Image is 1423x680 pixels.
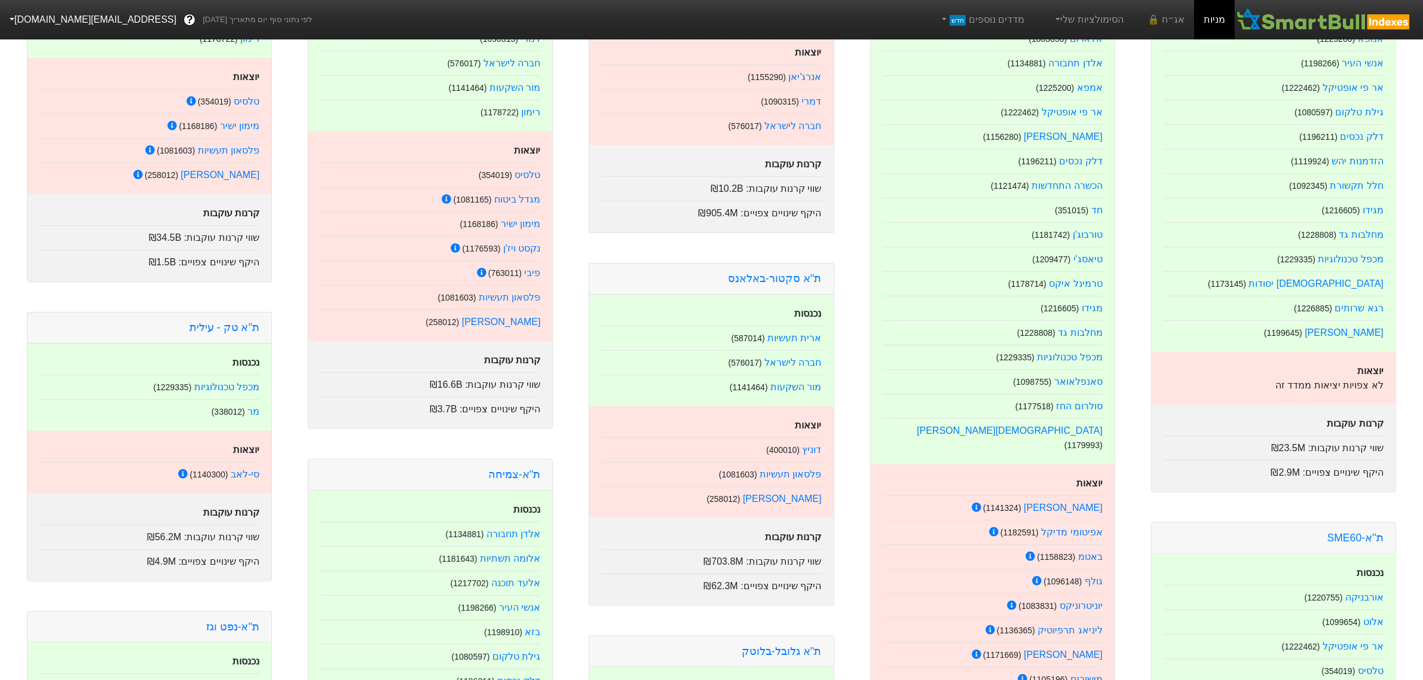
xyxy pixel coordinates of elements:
a: טלסיס [234,96,259,106]
small: ( 587014 ) [732,333,765,343]
span: ₪3.7B [430,404,457,414]
small: ( 1179993 ) [1064,440,1103,450]
a: בזא [525,627,540,637]
a: מכפל טכנולוגיות [1318,254,1384,264]
a: אלוט [1363,617,1384,627]
a: טיאסג'י [1073,254,1103,264]
span: ₪1.5B [149,257,176,267]
a: טרמינל איקס [1049,278,1102,289]
small: ( 400010 ) [766,445,800,455]
a: [PERSON_NAME] [181,170,260,180]
a: גילת טלקום [1336,107,1384,117]
a: ארית תעשיות [767,333,821,343]
a: אר פי אופטיקל [1323,82,1384,93]
strong: קרנות עוקבות [765,159,821,169]
div: שווי קרנות עוקבות : [1164,436,1384,455]
span: חדש [950,15,966,26]
a: ת''א-SME60 [1327,532,1384,544]
span: ₪4.9M [147,556,176,566]
small: ( 1228808 ) [1017,328,1055,338]
a: [PERSON_NAME] [1024,650,1103,660]
div: היקף שינויים צפויים : [320,397,540,416]
small: ( 354019 ) [479,170,512,180]
div: שווי קרנות עוקבות : [39,225,259,245]
a: סי-לאב [231,469,259,479]
small: ( 1199645 ) [1264,328,1302,338]
span: ₪905.4M [698,208,737,218]
span: ₪16.6B [430,379,463,390]
small: ( 1196211 ) [1018,157,1057,166]
a: אנשי העיר [499,602,540,612]
strong: נכנסות [232,656,259,666]
small: ( 1081603 ) [719,470,757,479]
small: ( 576017 ) [729,121,762,131]
a: מור השקעות [489,82,540,93]
small: ( 1098755 ) [1014,377,1052,387]
strong: יוצאות [233,72,259,82]
span: ₪56.2M [147,532,181,542]
a: אר פי אופטיקל [1323,641,1384,651]
div: היקף שינויים צפויים : [39,549,259,569]
a: פלסאון תעשיות [479,292,540,302]
small: ( 258012 ) [145,170,178,180]
a: אפיטומי מדיקל [1041,527,1102,537]
small: ( 1226885 ) [1294,304,1332,313]
div: היקף שינויים צפויים : [39,250,259,269]
span: ₪10.2B [711,183,743,194]
strong: קרנות עוקבות [484,355,540,365]
strong: יוצאות [1357,366,1384,376]
small: ( 1198266 ) [458,603,497,612]
small: ( 1178714 ) [1008,279,1046,289]
small: ( 1173145 ) [1208,279,1246,289]
a: הסימולציות שלי [1048,8,1128,32]
strong: יוצאות [514,145,540,155]
a: מכפל טכנולוגיות [1037,352,1102,362]
a: חברה לישראל [764,121,821,131]
small: ( 1083831 ) [1019,601,1057,611]
small: ( 1220755 ) [1305,593,1343,602]
a: סולרום החז [1056,401,1102,411]
small: ( 576017 ) [447,59,481,68]
a: מימון ישיר [220,121,259,131]
small: ( 1119924 ) [1291,157,1329,166]
a: אלדן תחבורה [1048,58,1102,68]
a: מחלבות גד [1339,229,1384,240]
span: ₪62.3M [703,581,737,591]
a: ת''א-נפט וגז [206,621,259,633]
small: ( 1081603 ) [438,293,476,302]
strong: נכנסות [232,357,259,367]
small: ( 258012 ) [707,494,740,504]
a: חד [1091,205,1103,215]
strong: קרנות עוקבות [1327,418,1384,428]
a: [PERSON_NAME] [1024,131,1103,142]
small: ( 258012 ) [426,317,459,327]
a: מימון ישיר [501,219,540,229]
div: היקף שינויים צפויים : [601,574,821,593]
small: ( 1178722 ) [481,108,519,117]
a: מגדל ביטוח [494,194,540,204]
a: מכפל טכנולוגיות [194,382,259,392]
a: מגידו [1363,205,1384,215]
small: ( 1228808 ) [1298,230,1336,240]
small: ( 1136365 ) [997,626,1035,635]
span: ₪34.5B [149,232,182,243]
small: ( 1171669 ) [983,650,1021,660]
small: ( 1155290 ) [748,72,786,82]
small: ( 1229335 ) [153,382,191,392]
a: אמפא [1077,82,1103,93]
small: ( 1216605 ) [1041,304,1079,313]
span: לפי נתוני סוף יום מתאריך [DATE] [203,14,312,26]
small: ( 1134881 ) [1008,59,1046,68]
small: ( 576017 ) [729,358,762,367]
small: ( 1141324 ) [983,503,1021,513]
a: טלסיס [1358,666,1384,676]
a: נקסט ויז'ן [503,243,541,253]
a: טורבוג'ן [1073,229,1103,240]
a: אלומה תשתיות [480,553,540,563]
small: ( 354019 ) [1321,666,1355,676]
small: ( 1099654 ) [1323,617,1361,627]
a: [DEMOGRAPHIC_DATA][PERSON_NAME] [917,425,1103,436]
a: [PERSON_NAME] [1024,503,1103,513]
div: היקף שינויים צפויים : [601,201,821,220]
small: ( 1121474 ) [991,181,1029,191]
